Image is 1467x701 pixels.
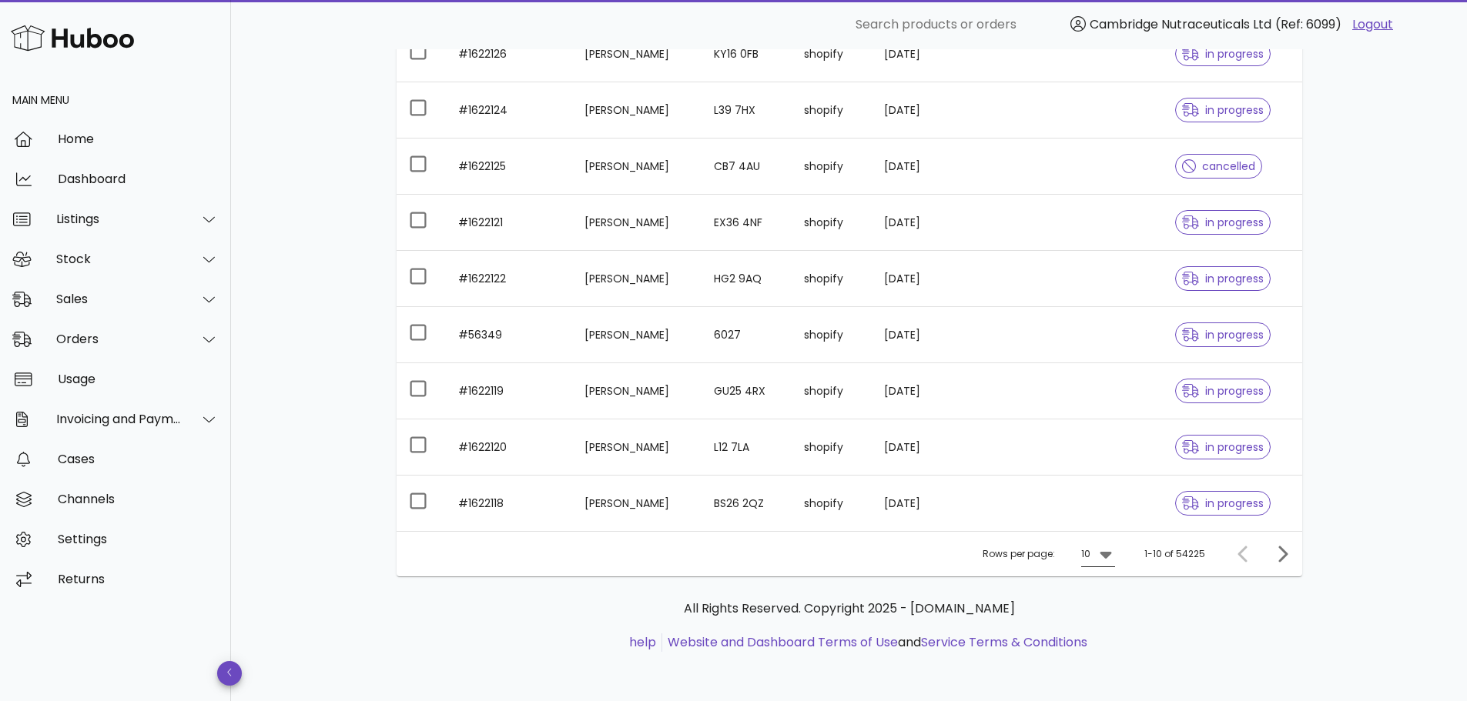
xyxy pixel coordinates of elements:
[1081,547,1090,561] div: 10
[56,412,182,426] div: Invoicing and Payments
[58,372,219,386] div: Usage
[1182,386,1264,396] span: in progress
[1182,498,1264,509] span: in progress
[792,251,872,307] td: shopify
[792,307,872,363] td: shopify
[921,633,1087,651] a: Service Terms & Conditions
[56,252,182,266] div: Stock
[872,307,984,363] td: [DATE]
[56,212,182,226] div: Listings
[446,251,572,307] td: #1622122
[872,419,984,476] td: [DATE]
[983,532,1115,576] div: Rows per page:
[572,251,702,307] td: [PERSON_NAME]
[872,195,984,251] td: [DATE]
[1182,273,1264,284] span: in progress
[572,139,702,195] td: [PERSON_NAME]
[446,363,572,419] td: #1622119
[446,195,572,251] td: #1622121
[572,307,702,363] td: [PERSON_NAME]
[1182,442,1264,452] span: in progress
[792,419,872,476] td: shopify
[572,26,702,82] td: [PERSON_NAME]
[702,26,792,82] td: KY16 0FB
[702,307,792,363] td: 6027
[872,82,984,139] td: [DATE]
[446,82,572,139] td: #1622124
[668,633,898,651] a: Website and Dashboard Terms of Use
[58,492,219,506] div: Channels
[58,452,219,466] div: Cases
[572,82,702,139] td: [PERSON_NAME]
[629,633,656,651] a: help
[702,363,792,419] td: GU25 4RX
[409,599,1290,618] p: All Rights Reserved. Copyright 2025 - [DOMAIN_NAME]
[662,633,1087,652] li: and
[872,251,984,307] td: [DATE]
[702,419,792,476] td: L12 7LA
[792,363,872,419] td: shopify
[792,26,872,82] td: shopify
[56,292,182,306] div: Sales
[58,572,219,586] div: Returns
[572,195,702,251] td: [PERSON_NAME]
[702,251,792,307] td: HG2 9AQ
[702,82,792,139] td: L39 7HX
[1352,15,1393,34] a: Logout
[1275,15,1341,33] span: (Ref: 6099)
[872,139,984,195] td: [DATE]
[446,139,572,195] td: #1622125
[702,195,792,251] td: EX36 4NF
[872,26,984,82] td: [DATE]
[446,419,572,476] td: #1622120
[792,476,872,531] td: shopify
[446,26,572,82] td: #1622126
[1090,15,1271,33] span: Cambridge Nutraceuticals Ltd
[572,363,702,419] td: [PERSON_NAME]
[572,476,702,531] td: [PERSON_NAME]
[792,195,872,251] td: shopify
[872,363,984,419] td: [DATE]
[1081,542,1115,566] div: 10Rows per page:
[446,476,572,531] td: #1622118
[446,307,572,363] td: #56349
[58,172,219,186] div: Dashboard
[792,82,872,139] td: shopify
[572,419,702,476] td: [PERSON_NAME]
[58,532,219,546] div: Settings
[792,139,872,195] td: shopify
[702,139,792,195] td: CB7 4AU
[1182,161,1255,172] span: cancelled
[11,22,134,55] img: Huboo Logo
[1182,217,1264,228] span: in progress
[1144,547,1205,561] div: 1-10 of 54225
[702,476,792,531] td: BS26 2QZ
[1268,540,1296,568] button: Next page
[58,132,219,146] div: Home
[1182,48,1264,59] span: in progress
[1182,105,1264,115] span: in progress
[872,476,984,531] td: [DATE]
[1182,329,1264,340] span: in progress
[56,332,182,346] div: Orders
